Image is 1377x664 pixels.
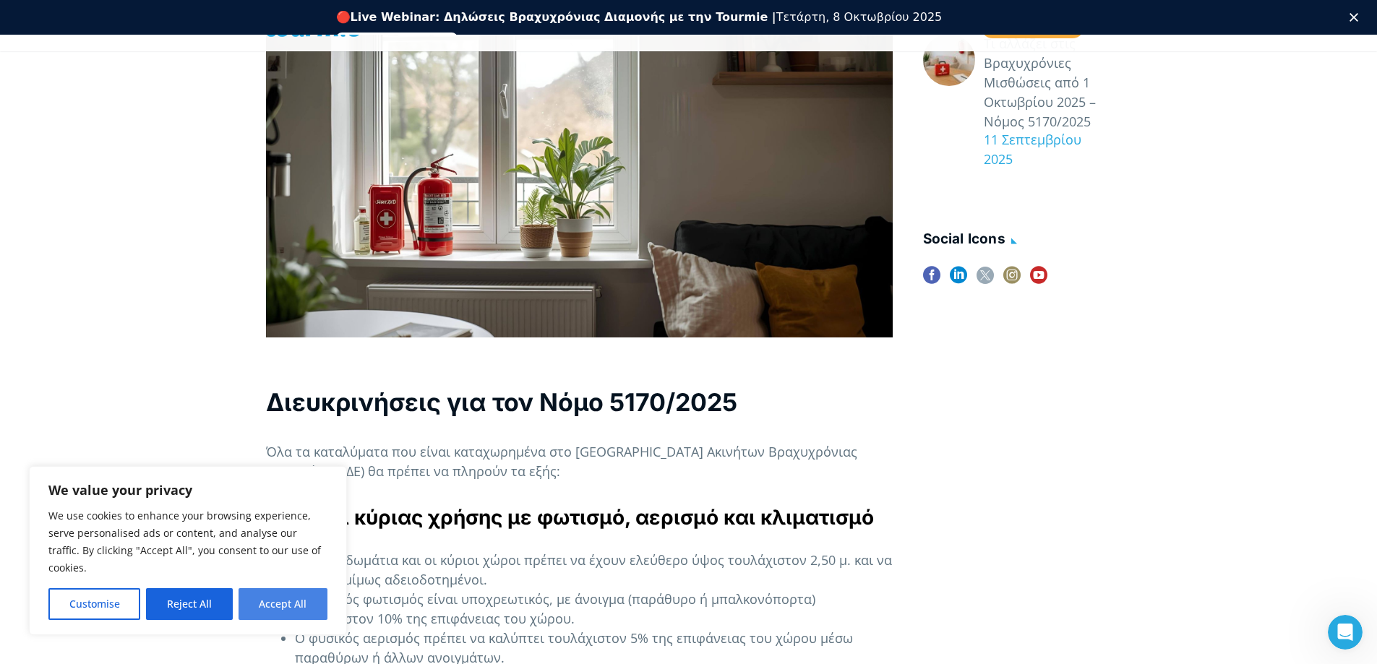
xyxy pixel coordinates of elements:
li: Ο φυσικός φωτισμός είναι υποχρεωτικός, με άνοιγμα (παράθυρο ή μπαλκονόπορτα) τουλάχιστον 10% της ... [295,590,893,629]
b: Live Webinar: Δηλώσεις Βραχυχρόνιας Διαμονής με την Tourmie | [351,10,776,24]
button: Customise [48,588,140,620]
h4: social icons [923,228,1112,252]
a: linkedin [950,267,967,293]
h2: Διευκρινήσεις για τον Νόμο 5170/2025 [266,385,893,419]
p: We use cookies to enhance your browsing experience, serve personalised ads or content, and analys... [48,507,327,577]
strong: 1. Χώροι κύριας χρήσης με φωτισμό, αερισμό και κλιματισμό [266,505,874,530]
iframe: Intercom live chat [1328,615,1363,650]
a: Τι αλλάζει στις Βραχυχρόνιες Μισθώσεις από 1 Οκτωβρίου 2025 – Νόμος 5170/2025 [984,34,1112,131]
p: Όλα τα καταλύματα που είναι καταχωρημένα στο [GEOGRAPHIC_DATA] Ακινήτων Βραχυχρόνιας Διαμονής (ΑΑ... [266,442,893,481]
a: twitter [977,267,994,293]
p: We value your privacy [48,481,327,499]
div: 11 Σεπτεμβρίου 2025 [975,130,1112,169]
button: Reject All [146,588,232,620]
a: facebook [923,267,940,293]
div: Κλείσιμο [1350,13,1364,22]
a: Εγγραφείτε δωρεάν [336,33,458,50]
a: instagram [1003,267,1021,293]
a: youtube [1030,267,1047,293]
button: Accept All [239,588,327,620]
div: 🔴 Τετάρτη, 8 Οκτωβρίου 2025 [336,10,943,25]
li: Τα υπνοδωμάτια και οι κύριοι χώροι πρέπει να έχουν ελεύθερο ύψος τουλάχιστον 2,50 μ. και να είναι... [295,551,893,590]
